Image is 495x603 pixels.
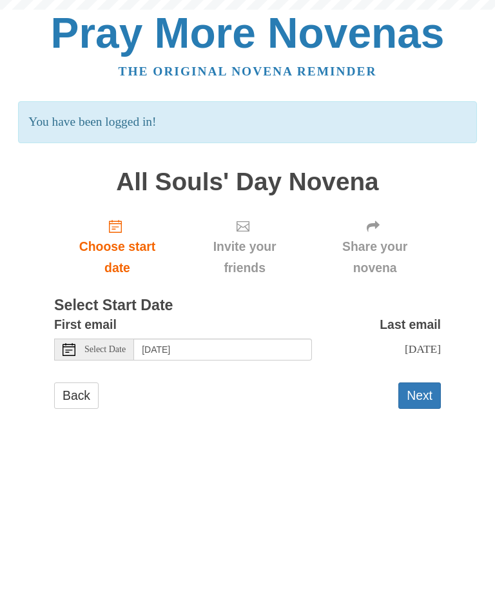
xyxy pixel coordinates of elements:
p: You have been logged in! [18,101,476,143]
span: Choose start date [67,236,168,279]
a: Choose start date [54,208,180,285]
a: Pray More Novenas [51,9,445,57]
span: [DATE] [405,342,441,355]
h3: Select Start Date [54,297,441,314]
div: Click "Next" to confirm your start date first. [309,208,441,285]
div: Click "Next" to confirm your start date first. [180,208,309,285]
label: Last email [380,314,441,335]
a: The original novena reminder [119,64,377,78]
label: First email [54,314,117,335]
span: Invite your friends [193,236,296,279]
span: Select Date [84,345,126,354]
button: Next [398,382,441,409]
h1: All Souls' Day Novena [54,168,441,196]
a: Back [54,382,99,409]
span: Share your novena [322,236,428,279]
